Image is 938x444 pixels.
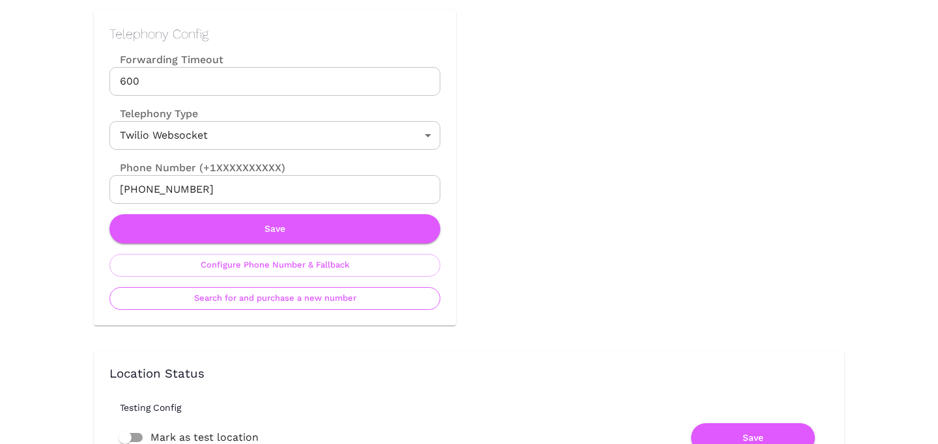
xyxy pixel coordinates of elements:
label: Phone Number (+1XXXXXXXXXX) [109,160,440,175]
button: Configure Phone Number & Fallback [109,254,440,277]
h2: Telephony Config [109,26,440,42]
button: Save [109,214,440,243]
h3: Location Status [109,367,829,382]
div: Twilio Websocket [109,121,440,150]
button: Search for and purchase a new number [109,287,440,310]
label: Telephony Type [109,106,198,121]
h6: Testing Config [120,402,839,413]
label: Forwarding Timeout [109,52,440,67]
